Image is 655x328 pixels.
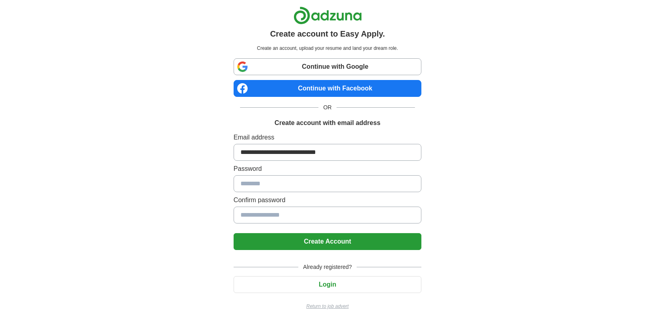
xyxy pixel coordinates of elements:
a: Login [234,281,421,288]
button: Login [234,276,421,293]
a: Continue with Google [234,58,421,75]
h1: Create account to Easy Apply. [270,28,385,40]
span: OR [318,103,337,112]
p: Create an account, upload your resume and land your dream role. [235,45,420,52]
img: Adzuna logo [294,6,362,25]
a: Continue with Facebook [234,80,421,97]
a: Return to job advert [234,303,421,310]
span: Already registered? [298,263,357,271]
label: Password [234,164,421,174]
button: Create Account [234,233,421,250]
label: Email address [234,133,421,142]
label: Confirm password [234,195,421,205]
h1: Create account with email address [275,118,380,128]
